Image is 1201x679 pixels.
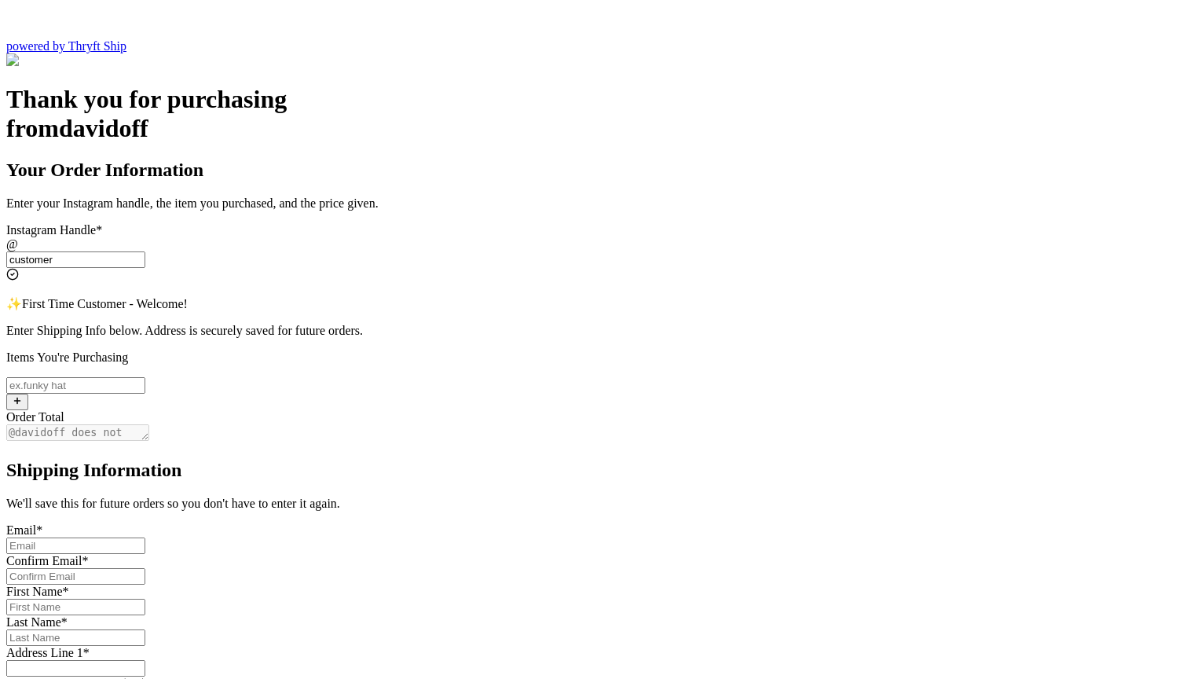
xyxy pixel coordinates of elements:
label: Email [6,523,42,537]
p: Enter Shipping Info below. Address is securely saved for future orders. [6,324,1195,338]
input: ex.funky hat [6,377,145,394]
h2: Shipping Information [6,460,1195,481]
p: Items You're Purchasing [6,351,1195,365]
p: We'll save this for future orders so you don't have to enter it again. [6,497,1195,511]
div: Order Total [6,410,1195,424]
input: Confirm Email [6,568,145,585]
label: Last Name [6,615,68,629]
a: powered by Thryft Ship [6,39,126,53]
img: Customer Form Background [6,53,163,68]
label: First Name [6,585,69,598]
span: ✨ [6,297,22,310]
span: First Time Customer - Welcome! [22,297,188,310]
div: @ [6,237,1195,251]
h2: Your Order Information [6,160,1195,181]
input: First Name [6,599,145,615]
span: davidoff [59,114,148,142]
input: Last Name [6,629,145,646]
label: Instagram Handle [6,223,102,237]
p: Enter your Instagram handle, the item you purchased, and the price given. [6,196,1195,211]
h1: Thank you for purchasing from [6,85,1195,143]
label: Address Line 1 [6,646,90,659]
label: Confirm Email [6,554,88,567]
input: Email [6,538,145,554]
